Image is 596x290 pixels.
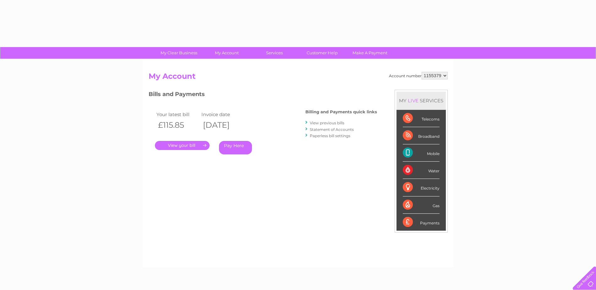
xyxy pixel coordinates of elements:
[200,119,245,132] th: [DATE]
[407,98,420,104] div: LIVE
[149,90,377,101] h3: Bills and Payments
[200,110,245,119] td: Invoice date
[310,121,344,125] a: View previous bills
[155,141,210,150] a: .
[310,127,354,132] a: Statement of Accounts
[310,133,350,138] a: Paperless bill settings
[389,72,448,79] div: Account number
[403,214,440,231] div: Payments
[201,47,253,59] a: My Account
[155,119,200,132] th: £115.85
[296,47,348,59] a: Customer Help
[305,110,377,114] h4: Billing and Payments quick links
[403,144,440,162] div: Mobile
[396,92,446,110] div: MY SERVICES
[403,162,440,179] div: Water
[155,110,200,119] td: Your latest bill
[403,127,440,144] div: Broadband
[149,72,448,84] h2: My Account
[249,47,300,59] a: Services
[153,47,205,59] a: My Clear Business
[403,196,440,214] div: Gas
[403,179,440,196] div: Electricity
[344,47,396,59] a: Make A Payment
[219,141,252,154] a: Pay Here
[403,110,440,127] div: Telecoms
